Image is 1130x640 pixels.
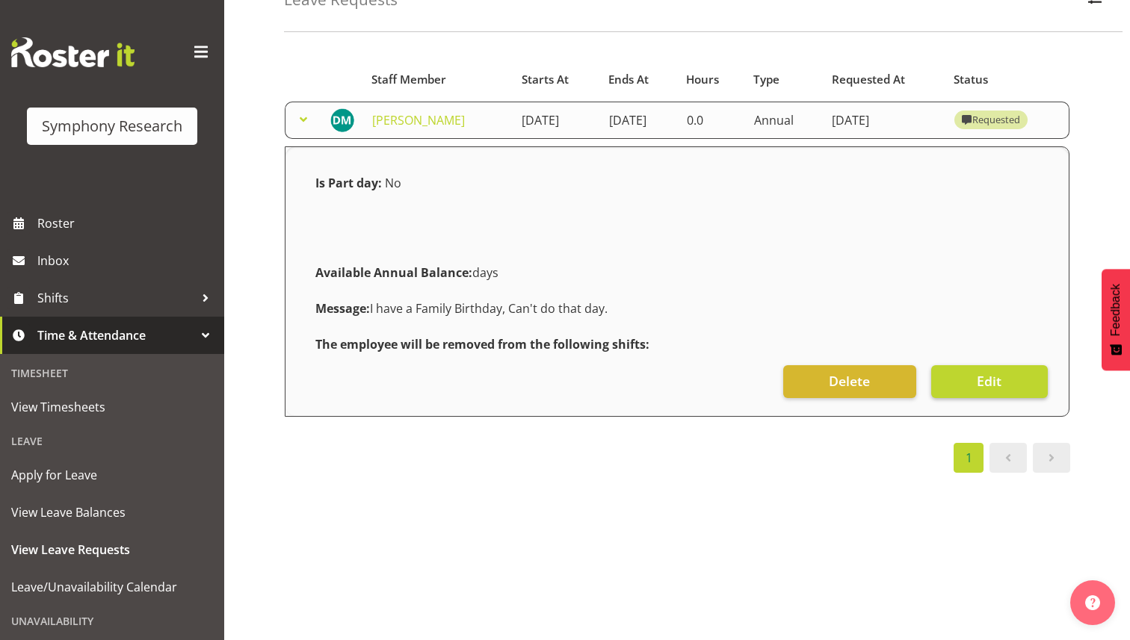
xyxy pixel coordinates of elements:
[385,175,401,191] span: No
[11,576,213,598] span: Leave/Unavailability Calendar
[371,71,446,88] span: Staff Member
[4,494,220,531] a: View Leave Balances
[315,175,382,191] strong: Is Part day:
[42,115,182,137] div: Symphony Research
[4,456,220,494] a: Apply for Leave
[372,112,465,128] a: [PERSON_NAME]
[753,71,779,88] span: Type
[4,388,220,426] a: View Timesheets
[11,501,213,524] span: View Leave Balances
[1109,284,1123,336] span: Feedback
[745,102,823,139] td: Annual
[11,396,213,418] span: View Timesheets
[931,365,1048,398] button: Edit
[522,71,569,88] span: Starts At
[678,102,745,139] td: 0.0
[608,71,649,88] span: Ends At
[829,371,870,391] span: Delete
[11,538,213,561] span: View Leave Requests
[37,287,194,309] span: Shifts
[977,371,1001,391] span: Edit
[513,102,599,139] td: [DATE]
[1085,595,1100,610] img: help-xxl-2.png
[315,264,472,281] strong: Available Annual Balance:
[37,212,217,234] span: Roster
[1102,269,1130,370] button: Feedback - Show survey
[11,37,135,67] img: Rosterit website logo
[600,102,678,139] td: [DATE]
[783,365,916,398] button: Delete
[11,464,213,486] span: Apply for Leave
[832,71,905,88] span: Requested At
[37,249,217,272] span: Inbox
[4,568,220,606] a: Leave/Unavailability Calendar
[315,300,370,317] strong: Message:
[4,358,220,388] div: Timesheet
[330,108,354,132] img: denis-morsin11871.jpg
[954,71,988,88] span: Status
[962,111,1020,129] div: Requested
[823,102,945,139] td: [DATE]
[4,531,220,568] a: View Leave Requests
[306,291,1048,326] div: I have a Family Birthday, Can't do that day.
[4,606,220,636] div: Unavailability
[306,255,1048,291] div: days
[4,426,220,456] div: Leave
[37,324,194,347] span: Time & Attendance
[686,71,719,88] span: Hours
[315,336,649,352] strong: The employee will be removed from the following shifts:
